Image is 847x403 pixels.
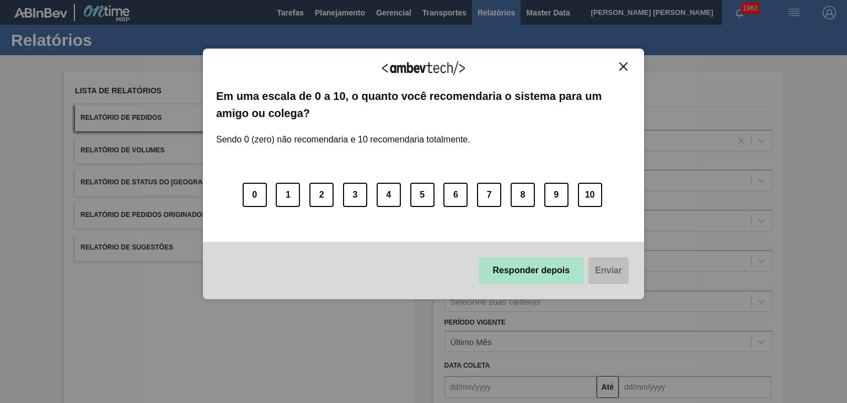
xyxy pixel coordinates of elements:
[382,61,465,75] img: Logo Ambevtech
[443,183,468,207] button: 6
[616,62,631,71] button: Close
[511,183,535,207] button: 8
[578,183,602,207] button: 10
[343,183,367,207] button: 3
[243,183,267,207] button: 0
[216,121,470,145] label: Sendo 0 (zero) não recomendaria e 10 recomendaria totalmente.
[216,88,631,121] label: Em uma escala de 0 a 10, o quanto você recomendaria o sistema para um amigo ou colega?
[276,183,300,207] button: 1
[410,183,435,207] button: 5
[619,62,628,71] img: Close
[479,257,585,284] button: Responder depois
[477,183,501,207] button: 7
[309,183,334,207] button: 2
[544,183,569,207] button: 9
[377,183,401,207] button: 4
